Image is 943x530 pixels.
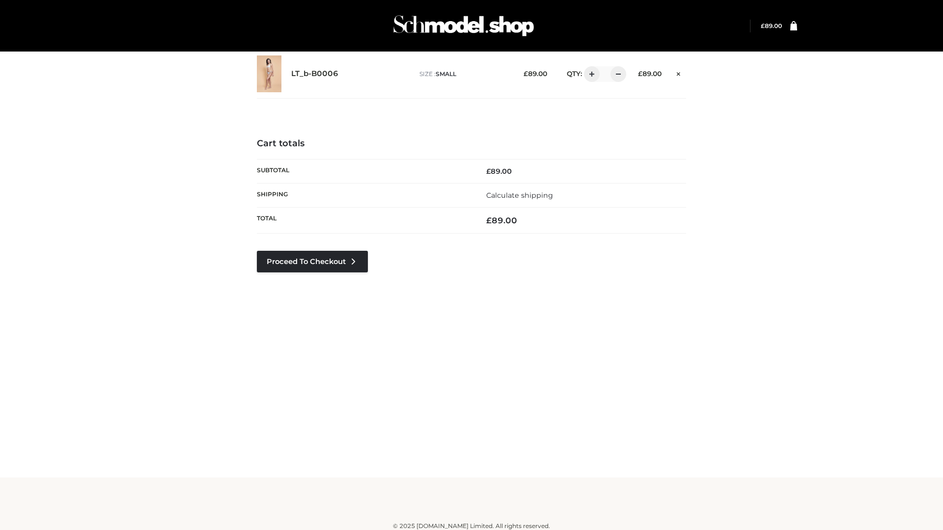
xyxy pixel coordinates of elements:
bdi: 89.00 [524,70,547,78]
div: QTY: [557,66,623,82]
bdi: 89.00 [486,167,512,176]
th: Total [257,208,471,234]
a: Remove this item [671,66,686,79]
a: Calculate shipping [486,191,553,200]
a: LT_b-B0006 [291,69,338,79]
span: SMALL [436,70,456,78]
span: £ [524,70,528,78]
img: Schmodel Admin 964 [390,6,537,45]
a: Proceed to Checkout [257,251,368,272]
p: size : [419,70,508,79]
span: £ [638,70,642,78]
bdi: 89.00 [761,22,782,29]
bdi: 89.00 [486,215,517,225]
span: £ [486,167,491,176]
bdi: 89.00 [638,70,662,78]
span: £ [486,215,492,225]
th: Shipping [257,183,471,207]
a: £89.00 [761,22,782,29]
span: £ [761,22,765,29]
h4: Cart totals [257,138,686,149]
th: Subtotal [257,159,471,183]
